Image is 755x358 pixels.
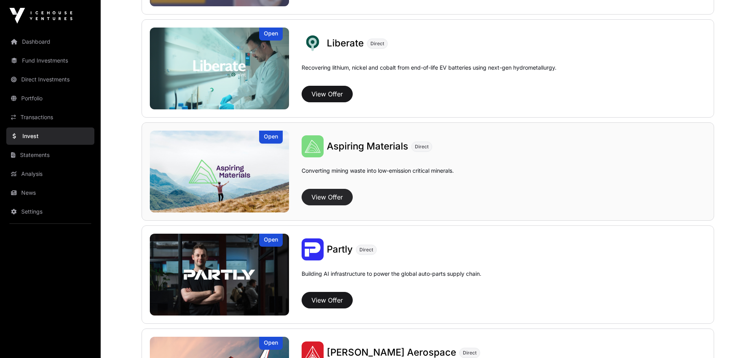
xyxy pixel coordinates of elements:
[302,189,353,205] button: View Offer
[302,64,556,83] p: Recovering lithium, nickel and cobalt from end-of-life EV batteries using next-gen hydrometallurgy.
[6,109,94,126] a: Transactions
[259,234,283,247] div: Open
[150,234,289,316] a: PartlyOpen
[302,292,353,308] button: View Offer
[6,184,94,201] a: News
[327,244,353,255] span: Partly
[327,37,364,50] a: Liberate
[327,140,408,152] span: Aspiring Materials
[6,33,94,50] a: Dashboard
[6,146,94,164] a: Statements
[302,135,324,157] img: Aspiring Materials
[716,320,755,358] iframe: Chat Widget
[327,140,408,153] a: Aspiring Materials
[6,165,94,183] a: Analysis
[327,243,353,256] a: Partly
[415,144,429,150] span: Direct
[302,32,324,54] img: Liberate
[463,350,477,356] span: Direct
[327,37,364,49] span: Liberate
[150,28,289,109] a: LiberateOpen
[150,234,289,316] img: Partly
[259,337,283,350] div: Open
[302,270,481,289] p: Building AI infrastructure to power the global auto-parts supply chain.
[302,86,353,102] button: View Offer
[150,131,289,212] img: Aspiring Materials
[150,28,289,109] img: Liberate
[259,28,283,41] div: Open
[370,41,384,47] span: Direct
[302,167,454,186] p: Converting mining waste into low-emission critical minerals.
[327,347,456,358] span: [PERSON_NAME] Aerospace
[150,131,289,212] a: Aspiring MaterialsOpen
[302,238,324,260] img: Partly
[6,52,94,69] a: Fund Investments
[6,203,94,220] a: Settings
[6,127,94,145] a: Invest
[6,90,94,107] a: Portfolio
[259,131,283,144] div: Open
[6,71,94,88] a: Direct Investments
[359,247,373,253] span: Direct
[9,8,72,24] img: Icehouse Ventures Logo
